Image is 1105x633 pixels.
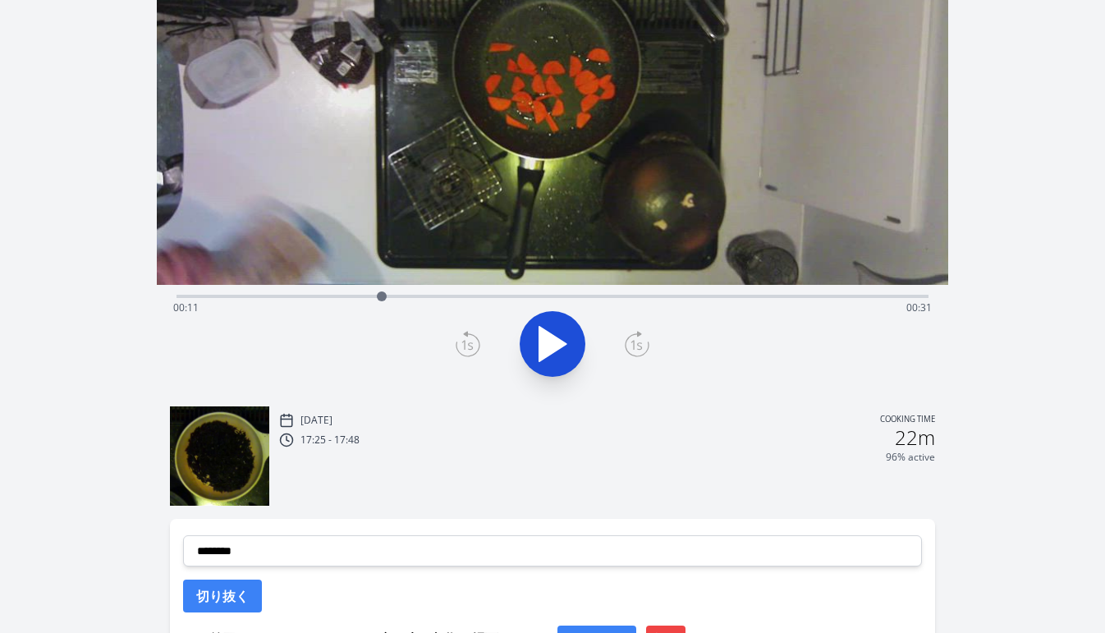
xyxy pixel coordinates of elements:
span: 00:11 [173,300,199,314]
h2: 22m [895,428,935,447]
p: 96% active [886,451,935,464]
p: Cooking time [880,413,935,428]
p: [DATE] [300,414,332,427]
img: 250825082604_thumb.jpeg [170,406,269,506]
p: 17:25 - 17:48 [300,433,360,447]
span: 00:31 [906,300,932,314]
button: 切り抜く [183,580,262,612]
